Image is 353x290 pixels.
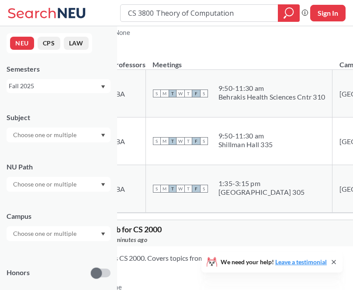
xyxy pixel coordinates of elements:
div: Fall 2025Dropdown arrow [7,79,111,93]
span: M [161,185,169,193]
span: S [200,137,208,145]
div: Campus [7,211,111,221]
td: TBA [104,70,145,117]
span: S [153,90,161,97]
div: Subject [7,113,111,122]
td: TBA [104,117,145,165]
span: T [184,185,192,193]
svg: Dropdown arrow [101,183,105,186]
div: 9:50 - 11:30 am [218,84,325,93]
span: F [192,137,200,145]
span: S [153,137,161,145]
span: T [184,90,192,97]
span: T [169,137,176,145]
span: S [200,185,208,193]
div: [GEOGRAPHIC_DATA] 305 [218,188,305,197]
span: M [161,137,169,145]
button: NEU [10,37,34,50]
span: None [114,28,130,36]
div: Semesters [7,64,111,74]
span: T [169,185,176,193]
div: Shillman Hall 335 [218,140,273,149]
div: Dropdown arrow [7,177,111,192]
svg: Dropdown arrow [101,134,105,137]
div: Fall 2025 [9,81,100,91]
div: Behrakis Health Sciences Cntr 310 [218,93,325,101]
div: 9:50 - 11:30 am [218,131,273,140]
div: NU Path [7,162,111,172]
svg: magnifying glass [284,7,294,19]
button: CPS [38,37,60,50]
span: F [192,185,200,193]
span: W [176,90,184,97]
span: We need your help! [221,259,327,265]
button: LAW [64,37,89,50]
span: S [153,185,161,193]
span: CS 2001 : Lab for CS 2000 [78,224,162,234]
a: Leave a testimonial [275,258,327,266]
svg: Dropdown arrow [101,232,105,236]
span: T [169,90,176,97]
span: W [176,185,184,193]
div: magnifying glass [278,4,300,22]
span: M [161,90,169,97]
div: 1:35 - 3:15 pm [218,179,305,188]
span: T [184,137,192,145]
input: Choose one or multiple [9,228,82,239]
button: Sign In [310,5,346,21]
span: S [200,90,208,97]
input: Class, professor, course number, "phrase" [127,6,272,21]
input: Choose one or multiple [9,179,82,190]
span: W [176,137,184,145]
th: Professors [104,51,145,70]
p: Honors [7,268,30,278]
div: Dropdown arrow [7,128,111,142]
svg: Dropdown arrow [101,85,105,89]
div: Dropdown arrow [7,226,111,241]
span: F [192,90,200,97]
td: TBA [104,165,145,213]
input: Choose one or multiple [9,130,82,140]
th: Meetings [145,51,332,70]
